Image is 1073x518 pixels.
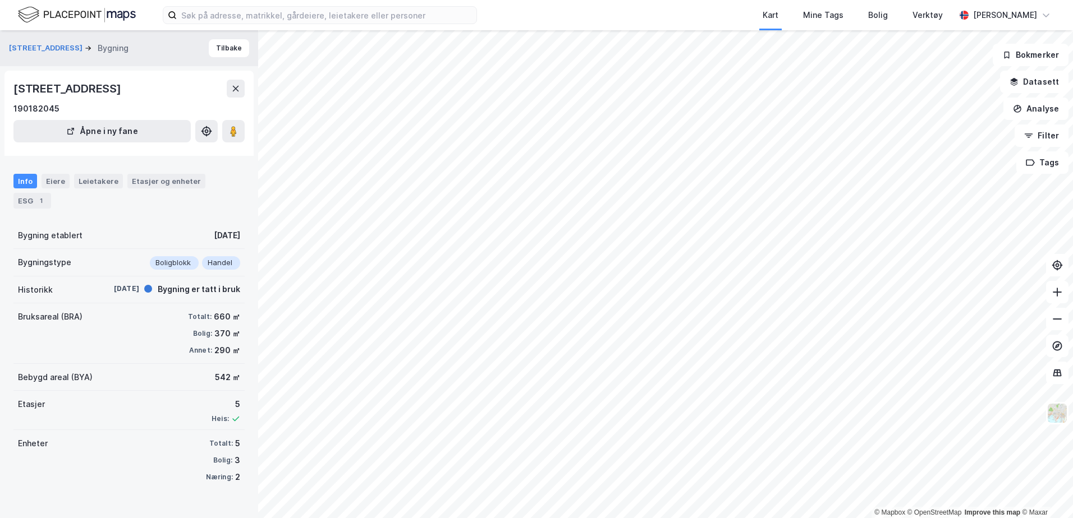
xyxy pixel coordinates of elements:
[235,470,240,484] div: 2
[158,283,240,296] div: Bygning er tatt i bruk
[74,174,123,188] div: Leietakere
[1047,403,1068,424] img: Z
[235,454,240,467] div: 3
[13,80,123,98] div: [STREET_ADDRESS]
[912,8,943,22] div: Verktøy
[13,193,51,209] div: ESG
[18,397,45,411] div: Etasjer
[177,7,476,24] input: Søk på adresse, matrikkel, gårdeiere, leietakere eller personer
[907,508,962,516] a: OpenStreetMap
[1000,71,1069,93] button: Datasett
[132,176,201,186] div: Etasjer og enheter
[13,120,191,142] button: Åpne i ny fane
[209,439,233,448] div: Totalt:
[35,195,47,206] div: 1
[965,508,1020,516] a: Improve this map
[18,310,82,323] div: Bruksareal (BRA)
[193,329,212,338] div: Bolig:
[1017,464,1073,518] iframe: Chat Widget
[188,312,212,321] div: Totalt:
[973,8,1037,22] div: [PERSON_NAME]
[42,174,70,188] div: Eiere
[18,283,53,297] div: Historikk
[215,371,240,384] div: 542 ㎡
[214,327,240,340] div: 370 ㎡
[1003,98,1069,120] button: Analyse
[1016,151,1069,174] button: Tags
[993,44,1069,66] button: Bokmerker
[212,414,229,423] div: Heis:
[18,5,136,25] img: logo.f888ab2527a4732fd821a326f86c7f29.svg
[98,41,129,55] div: Bygning
[13,174,37,188] div: Info
[94,284,139,294] div: [DATE]
[214,344,240,357] div: 290 ㎡
[18,256,71,269] div: Bygningstype
[206,473,233,482] div: Næring:
[763,8,778,22] div: Kart
[18,371,93,384] div: Bebygd areal (BYA)
[1017,464,1073,518] div: Kontrollprogram for chat
[1015,124,1069,147] button: Filter
[18,229,82,242] div: Bygning etablert
[235,437,240,450] div: 5
[13,102,59,115] div: 190182045
[9,43,85,54] button: [STREET_ADDRESS]
[189,346,212,355] div: Annet:
[868,8,888,22] div: Bolig
[212,397,240,411] div: 5
[803,8,843,22] div: Mine Tags
[18,437,48,450] div: Enheter
[213,456,232,465] div: Bolig:
[874,508,905,516] a: Mapbox
[214,310,240,323] div: 660 ㎡
[209,39,249,57] button: Tilbake
[214,229,240,242] div: [DATE]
